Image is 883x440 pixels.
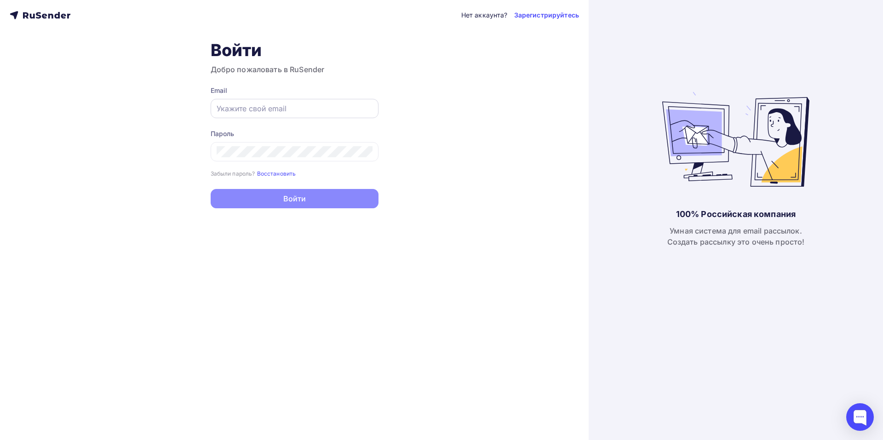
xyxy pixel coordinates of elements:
a: Восстановить [257,169,296,177]
div: Пароль [211,129,378,138]
input: Укажите свой email [217,103,373,114]
div: 100% Российская компания [676,209,796,220]
small: Восстановить [257,170,296,177]
small: Забыли пароль? [211,170,255,177]
div: Умная система для email рассылок. Создать рассылку это очень просто! [667,225,805,247]
button: Войти [211,189,378,208]
h3: Добро пожаловать в RuSender [211,64,378,75]
h1: Войти [211,40,378,60]
div: Email [211,86,378,95]
div: Нет аккаунта? [461,11,508,20]
a: Зарегистрируйтесь [514,11,579,20]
